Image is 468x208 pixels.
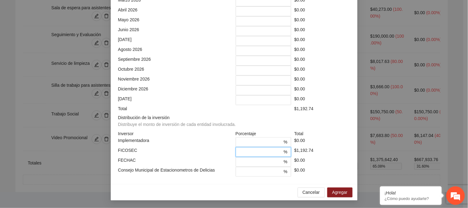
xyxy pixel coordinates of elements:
div: FICOSEC [117,147,234,157]
div: Noviembre 2026 [117,76,234,85]
div: $0.00 [293,85,352,95]
div: [DATE] [117,36,234,46]
span: Agregar [332,189,348,196]
div: Mayo 2026 [117,16,234,26]
div: ¡Hola! [385,190,437,195]
span: Distribución de la inversión [118,114,238,128]
div: Diciembre 2026 [117,85,234,95]
div: $1,192.74 [293,105,352,112]
div: Total [117,105,234,112]
div: $0.00 [293,167,352,177]
div: Abril 2026 [117,6,234,16]
span: Estamos en línea. [36,69,85,131]
span: % [284,149,288,156]
div: $0.00 [293,157,352,167]
div: Chatee con nosotros ahora [32,31,104,40]
button: Agregar [327,188,353,198]
textarea: Escriba su mensaje y pulse “Intro” [3,141,118,162]
div: $0.00 [293,76,352,85]
div: $0.00 [293,36,352,46]
div: $0.00 [293,56,352,66]
div: Inversor [117,131,234,137]
div: Total [293,131,352,137]
span: % [284,168,288,175]
div: $0.00 [293,95,352,105]
div: Octubre 2026 [117,66,234,76]
div: $0.00 [293,137,352,147]
div: Junio 2026 [117,26,234,36]
div: $0.00 [293,66,352,76]
span: Distribuye el monto de inversión de cada entidad involucrada. [118,122,236,127]
div: $0.00 [293,6,352,16]
p: ¿Cómo puedo ayudarte? [385,196,437,201]
div: Porcentaje [234,131,293,137]
div: Implementadora [117,137,234,147]
span: % [284,159,288,165]
div: Septiembre 2026 [117,56,234,66]
div: FECHAC [117,157,234,167]
div: Minimizar ventana de chat en vivo [101,3,116,18]
div: $0.00 [293,26,352,36]
div: $0.00 [293,46,352,56]
div: $0.00 [293,16,352,26]
div: [DATE] [117,95,234,105]
div: Consejo Municipal de Estacionometros de Delicias [117,167,234,177]
button: Cancelar [298,188,325,198]
span: Cancelar [303,189,320,196]
div: $1,192.74 [293,147,352,157]
div: Agosto 2026 [117,46,234,56]
span: % [284,139,288,146]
